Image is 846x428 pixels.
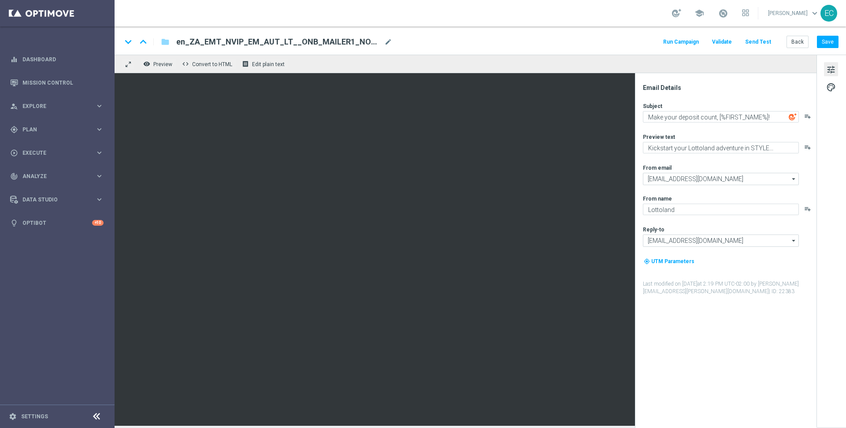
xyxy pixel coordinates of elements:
[810,8,820,18] span: keyboard_arrow_down
[10,48,104,71] div: Dashboard
[160,35,171,49] button: folder
[824,80,838,94] button: palette
[92,220,104,226] div: +10
[22,197,95,202] span: Data Studio
[10,103,104,110] button: person_search Explore keyboard_arrow_right
[769,288,794,294] span: | ID: 22383
[644,258,650,264] i: my_location
[767,7,820,20] a: [PERSON_NAME]keyboard_arrow_down
[240,58,289,70] button: receipt Edit plain text
[10,196,95,204] div: Data Studio
[10,126,18,134] i: gps_fixed
[10,79,104,86] button: Mission Control
[826,82,836,93] span: palette
[643,84,816,92] div: Email Details
[10,71,104,94] div: Mission Control
[21,414,48,419] a: Settings
[651,258,694,264] span: UTM Parameters
[711,36,733,48] button: Validate
[10,126,95,134] div: Plan
[95,149,104,157] i: keyboard_arrow_right
[643,195,672,202] label: From name
[10,102,18,110] i: person_search
[790,235,798,246] i: arrow_drop_down
[182,60,189,67] span: code
[95,172,104,180] i: keyboard_arrow_right
[817,36,839,48] button: Save
[824,62,838,76] button: tune
[10,220,104,227] button: lightbulb Optibot +10
[10,173,104,180] button: track_changes Analyze keyboard_arrow_right
[161,37,170,47] i: folder
[804,205,811,212] button: playlist_add
[789,113,797,121] img: optiGenie.svg
[10,56,18,63] i: equalizer
[643,234,799,247] input: Select
[242,60,249,67] i: receipt
[384,38,392,46] span: mode_edit
[10,172,18,180] i: track_changes
[826,64,836,75] span: tune
[744,36,772,48] button: Send Test
[10,211,104,234] div: Optibot
[143,60,150,67] i: remove_red_eye
[176,37,381,47] span: en_ZA_EMT_NVIP_EM_AUT_LT__ONB_MAILER1_NON_DEP
[10,149,104,156] button: play_circle_outline Execute keyboard_arrow_right
[804,144,811,151] button: playlist_add
[643,134,675,141] label: Preview text
[192,61,232,67] span: Convert to HTML
[10,126,104,133] button: gps_fixed Plan keyboard_arrow_right
[662,36,700,48] button: Run Campaign
[141,58,176,70] button: remove_red_eye Preview
[643,257,695,266] button: my_location UTM Parameters
[252,61,285,67] span: Edit plain text
[137,35,150,48] i: keyboard_arrow_up
[820,5,837,22] div: EC
[180,58,236,70] button: code Convert to HTML
[790,173,798,185] i: arrow_drop_down
[9,413,17,421] i: settings
[22,150,95,156] span: Execute
[22,174,95,179] span: Analyze
[804,113,811,120] button: playlist_add
[10,149,18,157] i: play_circle_outline
[122,35,135,48] i: keyboard_arrow_down
[643,226,664,233] label: Reply-to
[643,103,662,110] label: Subject
[95,125,104,134] i: keyboard_arrow_right
[10,56,104,63] button: equalizer Dashboard
[694,8,704,18] span: school
[22,104,95,109] span: Explore
[22,211,92,234] a: Optibot
[787,36,809,48] button: Back
[10,102,95,110] div: Explore
[643,164,672,171] label: From email
[712,39,732,45] span: Validate
[153,61,172,67] span: Preview
[95,102,104,110] i: keyboard_arrow_right
[22,127,95,132] span: Plan
[643,173,799,185] input: Select
[95,195,104,204] i: keyboard_arrow_right
[10,149,95,157] div: Execute
[10,219,18,227] i: lightbulb
[10,196,104,203] button: Data Studio keyboard_arrow_right
[10,172,95,180] div: Analyze
[643,280,816,295] label: Last modified on [DATE] at 2:19 PM UTC-02:00 by [PERSON_NAME][EMAIL_ADDRESS][PERSON_NAME][DOMAIN_...
[22,48,104,71] a: Dashboard
[22,71,104,94] a: Mission Control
